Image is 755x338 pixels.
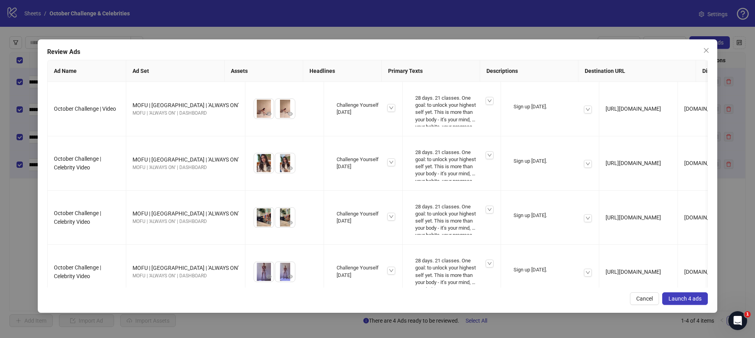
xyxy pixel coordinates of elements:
[703,47,709,54] span: close
[382,60,480,82] th: Primary Texts
[48,60,126,82] th: Ad Name
[287,165,293,171] span: eye
[287,274,293,279] span: eye
[133,209,239,218] div: MOFU | [GEOGRAPHIC_DATA] | 'ALWAYS ON'
[586,216,590,221] span: down
[684,214,726,221] span: [DOMAIN_NAME]
[133,101,239,110] div: MOFU | [GEOGRAPHIC_DATA] | 'ALWAYS ON'
[389,160,394,165] span: down
[266,111,272,117] span: eye
[133,264,239,272] div: MOFU | [GEOGRAPHIC_DATA] | 'ALWAYS ON'
[275,153,295,173] img: Asset 2
[333,261,393,282] div: Challenge Yourself [DATE]
[510,209,589,222] div: Sign up [DATE].
[412,146,491,181] div: 28 days. 21 classes. One goal: to unlock your highest self yet. This is more than your body - it’...
[133,164,239,171] div: MOFU | 'ALWAYS ON' | DASHBOARD
[54,156,101,171] span: October Challenge | Celebrity Video
[510,154,589,168] div: Sign up [DATE].
[275,208,295,227] img: Asset 2
[412,254,491,289] div: 28 days. 21 classes. One goal: to unlock your highest self yet. This is more than your body - it’...
[389,106,394,110] span: down
[684,106,726,112] span: [DOMAIN_NAME]
[412,200,491,235] div: 28 days. 21 classes. One goal: to unlock your highest self yet. This is more than your body - it’...
[303,60,382,82] th: Headlines
[254,262,274,282] img: Asset 1
[510,100,589,113] div: Sign up [DATE].
[275,262,295,282] img: Asset 2
[47,47,708,57] div: Review Ads
[606,106,661,112] span: [URL][DOMAIN_NAME]
[266,220,272,225] span: eye
[264,218,274,227] button: Preview
[487,98,492,103] span: down
[285,218,295,227] button: Preview
[133,272,239,280] div: MOFU | 'ALWAYS ON' | DASHBOARD
[728,311,747,330] iframe: Intercom live chat
[487,153,492,158] span: down
[287,111,293,117] span: eye
[285,109,295,119] button: Preview
[275,99,295,119] img: Asset 2
[287,220,293,225] span: eye
[480,60,578,82] th: Descriptions
[54,106,116,112] span: October Challenge | Video
[668,295,702,302] span: Launch 4 ads
[636,295,653,302] span: Cancel
[606,269,661,275] span: [URL][DOMAIN_NAME]
[264,109,274,119] button: Preview
[225,60,303,82] th: Assets
[333,98,393,119] div: Challenge Yourself [DATE]
[586,107,590,112] span: down
[133,110,239,117] div: MOFU | 'ALWAYS ON' | DASHBOARD
[333,207,393,228] div: Challenge Yourself [DATE]
[285,272,295,282] button: Preview
[586,270,590,275] span: down
[487,261,492,266] span: down
[389,214,394,219] span: down
[684,160,726,166] span: [DOMAIN_NAME]
[264,163,274,173] button: Preview
[254,208,274,227] img: Asset 1
[487,207,492,212] span: down
[586,162,590,166] span: down
[630,292,659,305] button: Cancel
[606,214,661,221] span: [URL][DOMAIN_NAME]
[662,292,708,305] button: Launch 4 ads
[254,153,274,173] img: Asset 1
[510,263,589,277] div: Sign up [DATE].
[333,153,393,173] div: Challenge Yourself [DATE]
[126,60,225,82] th: Ad Set
[266,165,272,171] span: eye
[700,44,713,57] button: Close
[264,272,274,282] button: Preview
[578,60,696,82] th: Destination URL
[254,99,274,119] img: Asset 1
[266,274,272,279] span: eye
[684,269,726,275] span: [DOMAIN_NAME]
[412,91,491,126] div: 28 days. 21 classes. One goal: to unlock your highest self yet. This is more than your body - it’...
[133,155,239,164] div: MOFU | [GEOGRAPHIC_DATA] | 'ALWAYS ON'
[54,264,101,279] span: October Challenge | Celebrity Video
[606,160,661,166] span: [URL][DOMAIN_NAME]
[389,268,394,273] span: down
[133,218,239,225] div: MOFU | 'ALWAYS ON' | DASHBOARD
[285,163,295,173] button: Preview
[54,210,101,225] span: October Challenge | Celebrity Video
[744,311,751,318] span: 1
